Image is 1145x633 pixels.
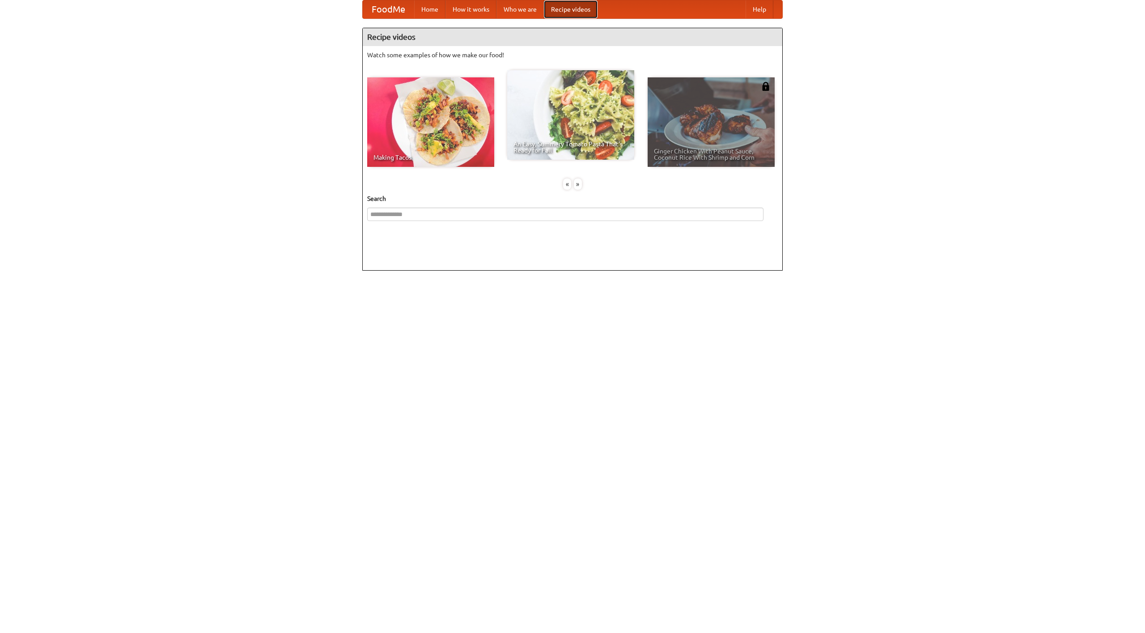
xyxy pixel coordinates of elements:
a: How it works [445,0,496,18]
a: Who we are [496,0,544,18]
span: Making Tacos [373,154,488,161]
p: Watch some examples of how we make our food! [367,51,778,59]
a: An Easy, Summery Tomato Pasta That's Ready for Fall [507,70,634,160]
a: Recipe videos [544,0,598,18]
img: 483408.png [761,82,770,91]
h4: Recipe videos [363,28,782,46]
div: « [563,178,571,190]
h5: Search [367,194,778,203]
span: An Easy, Summery Tomato Pasta That's Ready for Fall [513,141,628,153]
a: Home [414,0,445,18]
a: Help [746,0,773,18]
div: » [574,178,582,190]
a: FoodMe [363,0,414,18]
a: Making Tacos [367,77,494,167]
